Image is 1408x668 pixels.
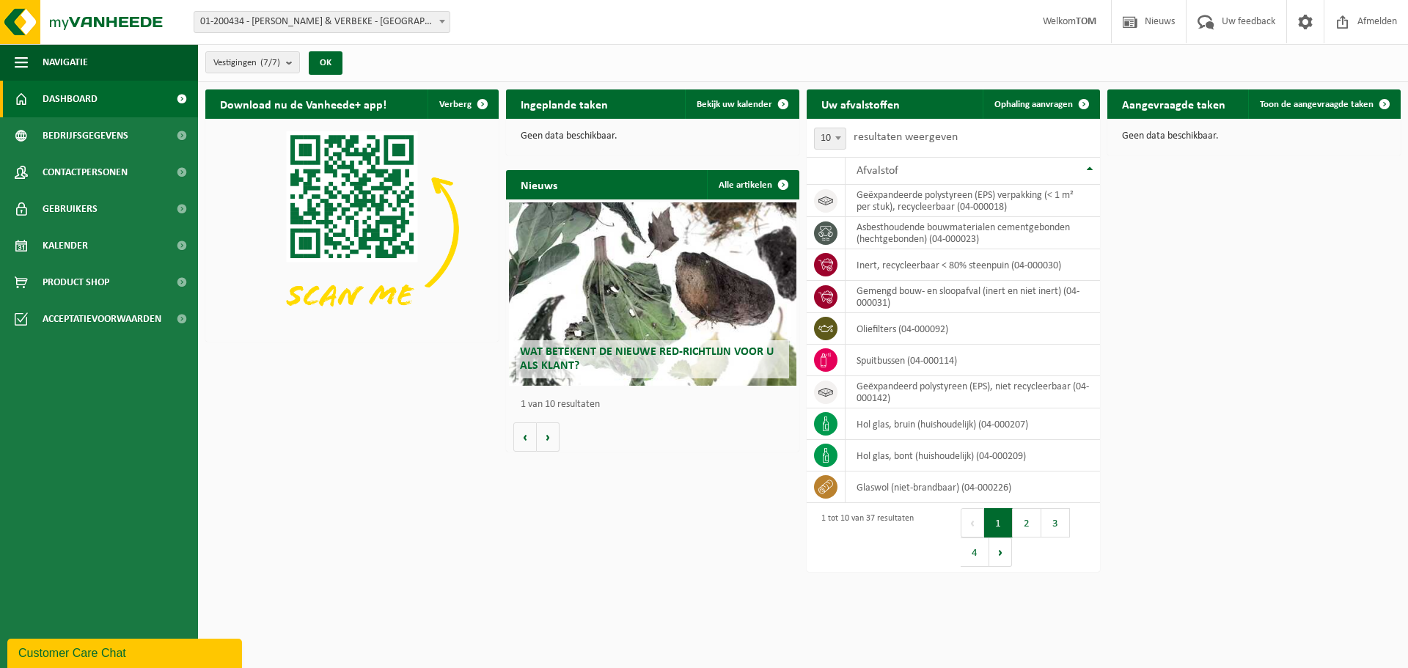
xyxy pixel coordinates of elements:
[7,636,245,668] iframe: chat widget
[513,422,537,452] button: Vorige
[43,117,128,154] span: Bedrijfsgegevens
[846,217,1100,249] td: asbesthoudende bouwmaterialen cementgebonden (hechtgebonden) (04-000023)
[43,81,98,117] span: Dashboard
[994,100,1073,109] span: Ophaling aanvragen
[309,51,342,75] button: OK
[961,508,984,537] button: Previous
[807,89,914,118] h2: Uw afvalstoffen
[43,44,88,81] span: Navigatie
[194,12,450,32] span: 01-200434 - VULSTEKE & VERBEKE - POPERINGE
[506,89,623,118] h2: Ingeplande taken
[213,52,280,74] span: Vestigingen
[846,471,1100,503] td: glaswol (niet-brandbaar) (04-000226)
[1076,16,1096,27] strong: TOM
[846,345,1100,376] td: spuitbussen (04-000114)
[43,191,98,227] span: Gebruikers
[854,131,958,143] label: resultaten weergeven
[989,537,1012,567] button: Next
[857,165,898,177] span: Afvalstof
[428,89,497,119] button: Verberg
[846,249,1100,281] td: inert, recycleerbaar < 80% steenpuin (04-000030)
[846,185,1100,217] td: geëxpandeerde polystyreen (EPS) verpakking (< 1 m² per stuk), recycleerbaar (04-000018)
[1122,131,1386,142] p: Geen data beschikbaar.
[961,537,989,567] button: 4
[1248,89,1399,119] a: Toon de aangevraagde taken
[43,301,161,337] span: Acceptatievoorwaarden
[814,507,914,568] div: 1 tot 10 van 37 resultaten
[846,313,1100,345] td: oliefilters (04-000092)
[814,128,846,150] span: 10
[846,440,1100,471] td: hol glas, bont (huishoudelijk) (04-000209)
[506,170,572,199] h2: Nieuws
[1013,508,1041,537] button: 2
[521,400,792,410] p: 1 van 10 resultaten
[205,89,401,118] h2: Download nu de Vanheede+ app!
[205,51,300,73] button: Vestigingen(7/7)
[1260,100,1374,109] span: Toon de aangevraagde taken
[439,100,472,109] span: Verberg
[43,154,128,191] span: Contactpersonen
[43,264,109,301] span: Product Shop
[194,11,450,33] span: 01-200434 - VULSTEKE & VERBEKE - POPERINGE
[509,202,796,386] a: Wat betekent de nieuwe RED-richtlijn voor u als klant?
[846,281,1100,313] td: gemengd bouw- en sloopafval (inert en niet inert) (04-000031)
[707,170,798,199] a: Alle artikelen
[205,119,499,339] img: Download de VHEPlus App
[983,89,1099,119] a: Ophaling aanvragen
[984,508,1013,537] button: 1
[846,376,1100,408] td: geëxpandeerd polystyreen (EPS), niet recycleerbaar (04-000142)
[846,408,1100,440] td: hol glas, bruin (huishoudelijk) (04-000207)
[685,89,798,119] a: Bekijk uw kalender
[521,131,785,142] p: Geen data beschikbaar.
[260,58,280,67] count: (7/7)
[537,422,560,452] button: Volgende
[1107,89,1240,118] h2: Aangevraagde taken
[815,128,846,149] span: 10
[520,346,774,372] span: Wat betekent de nieuwe RED-richtlijn voor u als klant?
[1041,508,1070,537] button: 3
[43,227,88,264] span: Kalender
[697,100,772,109] span: Bekijk uw kalender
